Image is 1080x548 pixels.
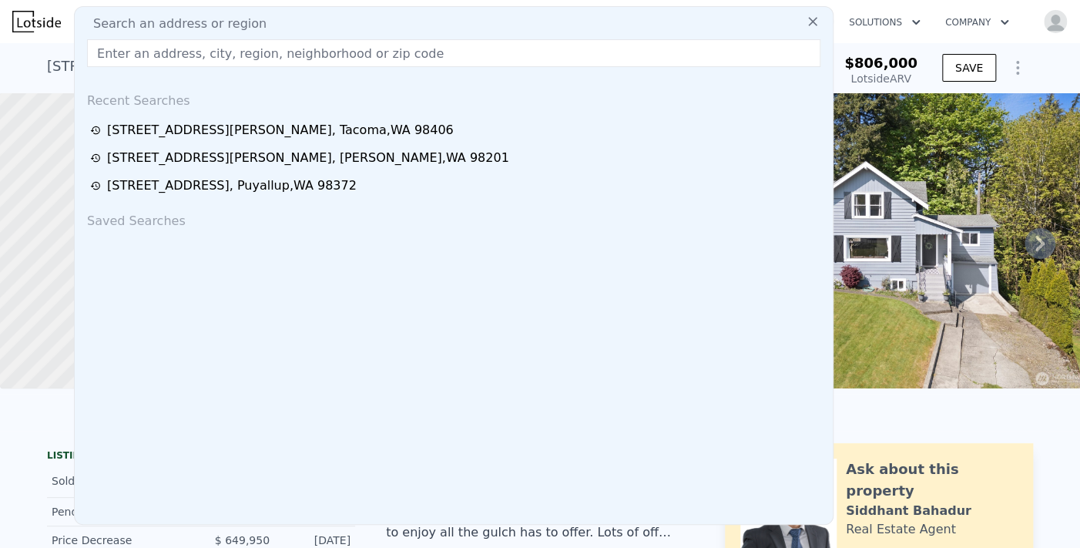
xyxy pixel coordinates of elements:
[844,55,917,71] span: $806,000
[215,534,270,546] span: $ 649,950
[47,449,355,465] div: LISTING & SALE HISTORY
[846,520,956,539] div: Real Estate Agent
[933,8,1021,36] button: Company
[87,39,820,67] input: Enter an address, city, region, neighborhood or zip code
[837,8,933,36] button: Solutions
[1002,52,1033,83] button: Show Options
[942,54,996,82] button: SAVE
[90,177,822,195] a: [STREET_ADDRESS], Puyallup,WA 98372
[846,502,971,520] div: Siddhant Bahadur
[12,11,61,32] img: Lotside
[107,121,454,140] div: [STREET_ADDRESS][PERSON_NAME] , Tacoma , WA 98406
[47,55,441,77] div: [STREET_ADDRESS][PERSON_NAME] , Tacoma , WA 98406
[52,504,189,519] div: Pending
[81,15,267,33] span: Search an address or region
[846,459,1018,502] div: Ask about this property
[107,149,509,167] div: [STREET_ADDRESS][PERSON_NAME] , [PERSON_NAME] , WA 98201
[107,177,357,195] div: [STREET_ADDRESS] , Puyallup , WA 98372
[282,533,350,548] div: [DATE]
[81,79,827,116] div: Recent Searches
[90,149,822,167] a: [STREET_ADDRESS][PERSON_NAME], [PERSON_NAME],WA 98201
[90,121,822,140] a: [STREET_ADDRESS][PERSON_NAME], Tacoma,WA 98406
[52,533,189,548] div: Price Decrease
[844,71,917,86] div: Lotside ARV
[52,471,189,491] div: Sold
[81,200,827,237] div: Saved Searches
[1043,9,1068,34] img: avatar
